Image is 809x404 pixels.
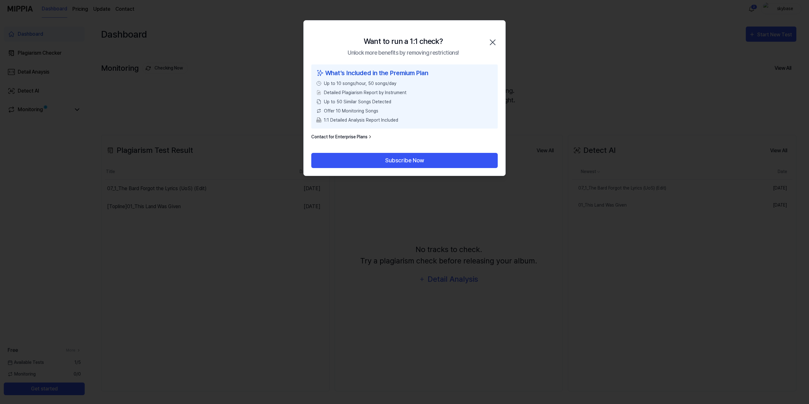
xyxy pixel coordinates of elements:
span: 1:1 Detailed Analysis Report Included [324,117,398,124]
div: Unlock more benefits by removing restrictions! [348,48,459,57]
span: Up to 50 Similar Songs Detected [324,99,391,105]
span: Detailed Plagiarism Report by Instrument [324,89,406,96]
img: File Select [316,90,321,95]
img: sparkles icon [316,68,324,78]
button: Subscribe Now [311,153,498,168]
a: Contact for Enterprise Plans [311,134,373,140]
div: Want to run a 1:1 check? [364,36,443,47]
span: Up to 10 songs/hour, 50 songs/day [324,80,396,87]
div: What’s Included in the Premium Plan [316,68,493,78]
span: Offer 10 Monitoring Songs [324,108,378,114]
img: PDF Download [316,118,321,123]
